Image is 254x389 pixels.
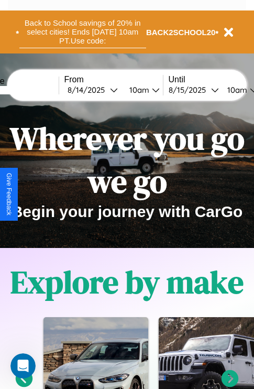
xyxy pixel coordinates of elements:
[5,173,13,215] div: Give Feedback
[64,84,121,95] button: 8/14/2025
[169,85,211,95] div: 8 / 15 / 2025
[121,84,163,95] button: 10am
[146,28,216,37] b: BACK2SCHOOL20
[19,16,146,48] button: Back to School savings of 20% in select cities! Ends [DATE] 10am PT.Use code:
[124,85,152,95] div: 10am
[222,85,250,95] div: 10am
[68,85,110,95] div: 8 / 14 / 2025
[10,353,36,379] iframe: Intercom live chat
[64,75,163,84] label: From
[10,261,244,304] h1: Explore by make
